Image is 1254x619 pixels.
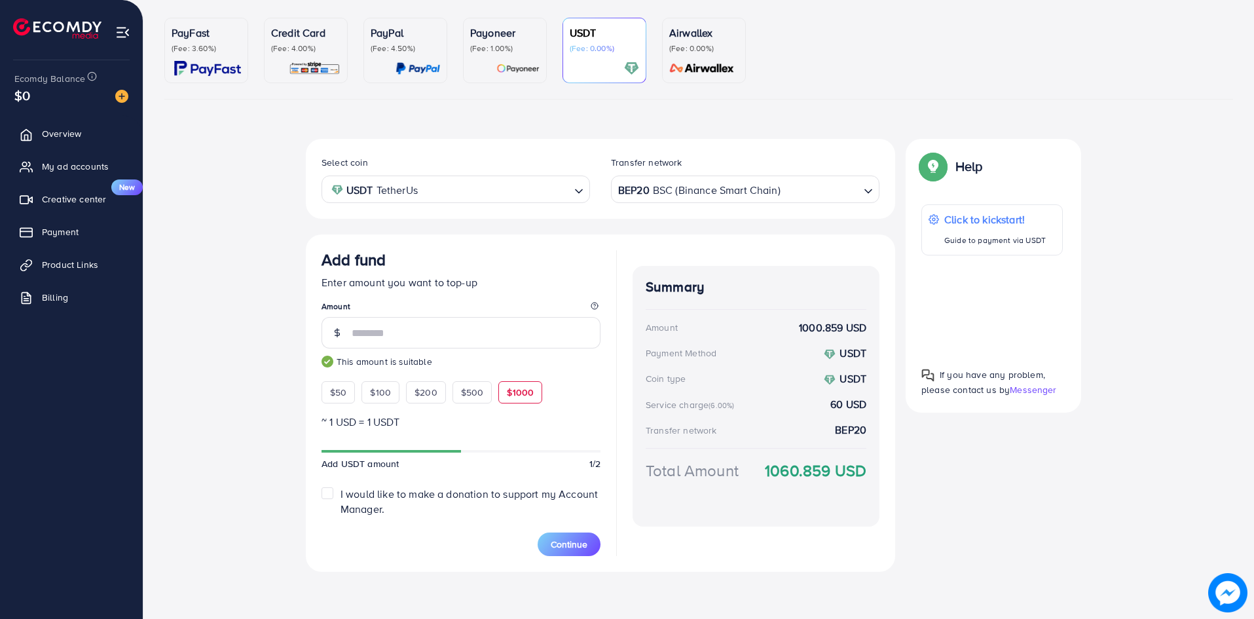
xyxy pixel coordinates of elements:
strong: USDT [346,181,373,200]
strong: USDT [839,371,866,386]
small: (6.00%) [709,400,734,411]
img: image [115,90,128,103]
span: Messenger [1010,383,1056,396]
span: Add USDT amount [322,457,399,470]
a: Billing [10,284,133,310]
span: Creative center [42,193,106,206]
p: (Fee: 0.00%) [570,43,639,54]
a: Payment [10,219,133,245]
img: card [496,61,540,76]
div: Total Amount [646,459,739,482]
div: Search for option [322,176,590,202]
span: $100 [370,386,391,399]
p: (Fee: 1.00%) [470,43,540,54]
strong: USDT [839,346,866,360]
p: (Fee: 3.60%) [172,43,241,54]
p: PayPal [371,25,440,41]
img: menu [115,25,130,40]
p: Enter amount you want to top-up [322,274,600,290]
img: Popup guide [921,155,945,178]
span: I would like to make a donation to support my Account Manager. [341,487,598,516]
p: Credit Card [271,25,341,41]
span: Billing [42,291,68,304]
span: $1000 [507,386,534,399]
p: (Fee: 0.00%) [669,43,739,54]
h4: Summary [646,279,866,295]
img: guide [322,356,333,367]
small: This amount is suitable [322,355,600,368]
img: logo [13,18,101,39]
span: BSC (Binance Smart Chain) [653,181,781,200]
img: coin [824,348,836,360]
strong: 60 USD [830,397,866,412]
span: Overview [42,127,81,140]
img: coin [331,184,343,196]
div: Transfer network [646,424,717,437]
img: card [624,61,639,76]
a: My ad accounts [10,153,133,179]
p: Help [955,159,983,174]
span: New [111,179,143,195]
span: $500 [461,386,484,399]
label: Select coin [322,156,368,169]
span: Ecomdy Balance [14,72,85,85]
div: Search for option [611,176,879,202]
div: Service charge [646,398,738,411]
p: (Fee: 4.50%) [371,43,440,54]
p: PayFast [172,25,241,41]
p: Payoneer [470,25,540,41]
h3: Add fund [322,250,386,269]
a: Overview [10,121,133,147]
span: Payment [42,225,79,238]
img: image [1208,573,1247,612]
img: card [665,61,739,76]
span: Continue [551,538,587,551]
span: $50 [330,386,346,399]
span: $200 [415,386,437,399]
strong: BEP20 [618,181,650,200]
div: Amount [646,321,678,334]
img: card [289,61,341,76]
strong: 1060.859 USD [765,459,866,482]
img: Popup guide [921,369,934,382]
button: Continue [538,533,600,556]
img: card [396,61,440,76]
strong: BEP20 [835,422,866,438]
a: Product Links [10,252,133,278]
div: Payment Method [646,347,716,360]
span: Product Links [42,258,98,271]
strong: 1000.859 USD [799,320,866,335]
p: Click to kickstart! [944,212,1046,227]
span: 1/2 [589,457,600,470]
p: (Fee: 4.00%) [271,43,341,54]
a: Creative centerNew [10,186,133,212]
span: TetherUs [377,181,418,200]
p: Airwallex [669,25,739,41]
input: Search for option [782,179,858,200]
p: Guide to payment via USDT [944,233,1046,248]
input: Search for option [422,179,569,200]
img: coin [824,374,836,386]
span: My ad accounts [42,160,109,173]
label: Transfer network [611,156,682,169]
span: If you have any problem, please contact us by [921,368,1045,396]
legend: Amount [322,301,600,317]
p: USDT [570,25,639,41]
img: card [174,61,241,76]
div: Coin type [646,372,686,385]
p: ~ 1 USD = 1 USDT [322,414,600,430]
span: $0 [14,86,30,105]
